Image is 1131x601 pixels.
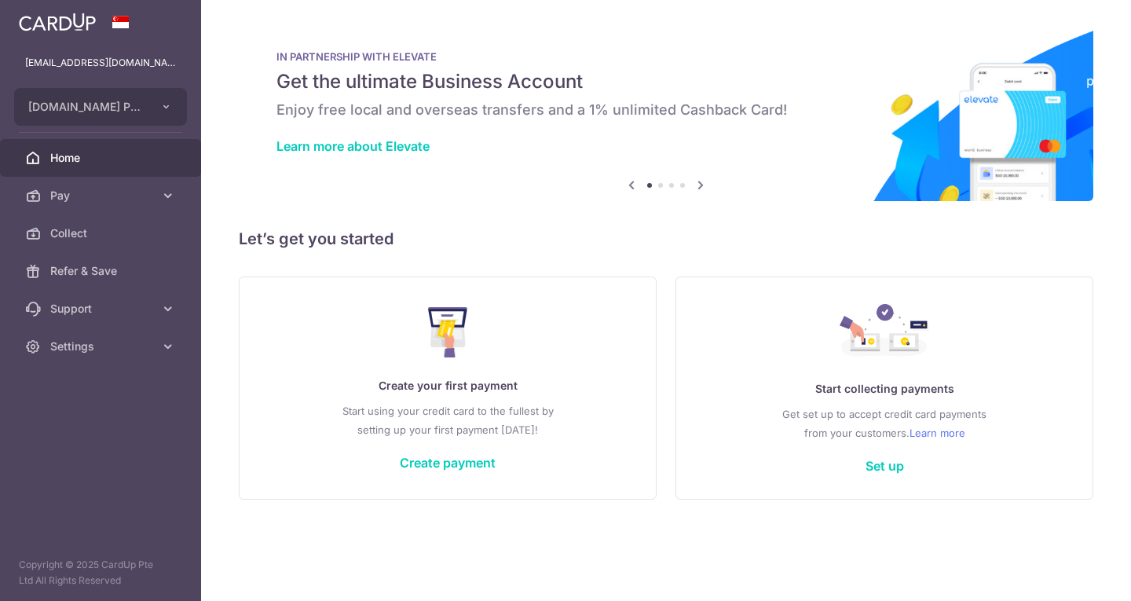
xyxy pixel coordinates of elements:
[50,301,154,317] span: Support
[840,304,929,361] img: Collect Payment
[276,138,430,154] a: Learn more about Elevate
[239,226,1093,251] h5: Let’s get you started
[866,458,904,474] a: Set up
[271,401,624,439] p: Start using your credit card to the fullest by setting up your first payment [DATE]!
[50,150,154,166] span: Home
[19,13,96,31] img: CardUp
[708,405,1061,442] p: Get set up to accept credit card payments from your customers.
[276,101,1056,119] h6: Enjoy free local and overseas transfers and a 1% unlimited Cashback Card!
[708,379,1061,398] p: Start collecting payments
[239,25,1093,201] img: Renovation banner
[271,376,624,395] p: Create your first payment
[428,307,468,357] img: Make Payment
[50,188,154,203] span: Pay
[14,88,187,126] button: [DOMAIN_NAME] PTE. LTD.
[50,225,154,241] span: Collect
[25,55,176,71] p: [EMAIL_ADDRESS][DOMAIN_NAME]
[276,50,1056,63] p: IN PARTNERSHIP WITH ELEVATE
[50,263,154,279] span: Refer & Save
[276,69,1056,94] h5: Get the ultimate Business Account
[50,339,154,354] span: Settings
[28,99,145,115] span: [DOMAIN_NAME] PTE. LTD.
[400,455,496,471] a: Create payment
[910,423,965,442] a: Learn more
